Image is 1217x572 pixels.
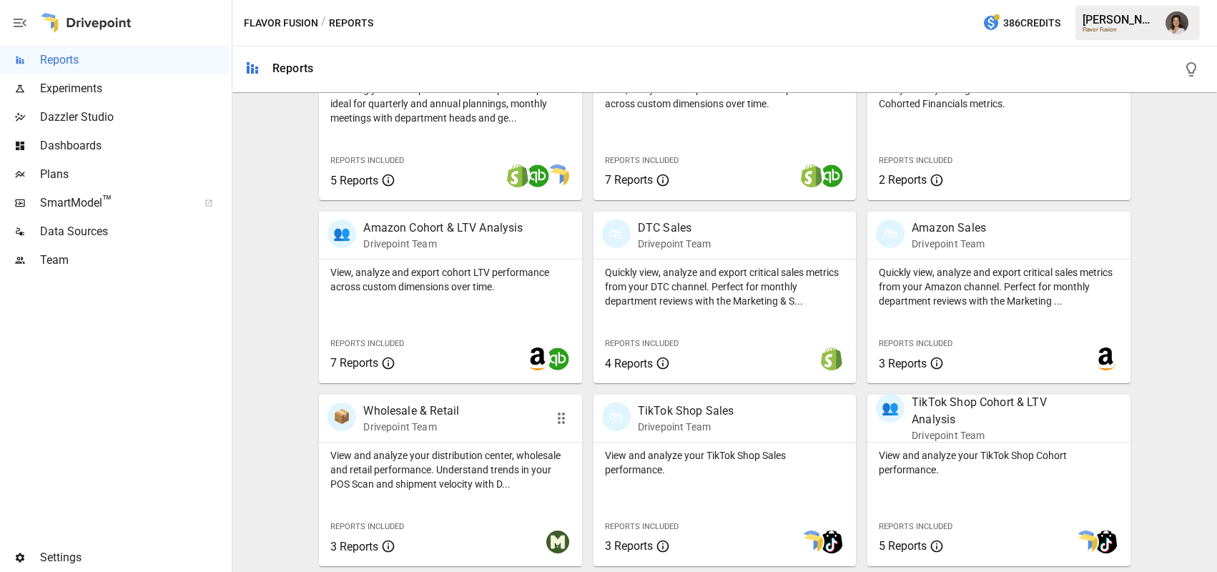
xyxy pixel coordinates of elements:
p: View and analyze your TikTok Shop Sales performance. [605,448,844,477]
span: 7 Reports [330,356,378,370]
span: Reports Included [879,522,952,531]
span: 5 Reports [879,539,927,553]
img: amazon [1095,347,1118,370]
span: 2 Reports [879,173,927,187]
div: 🛍 [876,220,905,248]
span: 3 Reports [879,357,927,370]
span: Reports Included [879,339,952,348]
img: quickbooks [820,164,843,187]
div: 📦 [327,403,356,431]
p: TikTok Shop Sales [638,403,734,420]
span: Reports Included [605,339,679,348]
p: View, analyze and export cohort LTV performance across custom dimensions over time. [330,265,570,294]
div: Reports [272,61,313,75]
img: shopify [800,164,823,187]
span: 386 Credits [1003,14,1060,32]
img: amazon [526,347,549,370]
img: tiktok [820,531,843,553]
p: Drivepoint Team [638,420,734,434]
span: Reports Included [330,522,404,531]
img: smart model [546,164,569,187]
span: Dazzler Studio [40,109,229,126]
img: Franziska Ibscher [1166,11,1188,34]
span: Dashboards [40,137,229,154]
p: Drivepoint Team [363,237,523,251]
button: Franziska Ibscher [1157,3,1197,43]
span: 3 Reports [330,540,378,553]
p: Easily identify strengths and weaknesses for P&L and Cohorted Financials metrics. [879,82,1118,111]
div: Flavor Fusion [1083,26,1157,33]
button: Flavor Fusion [244,14,318,32]
p: Showing your firm's performance compared to plans is ideal for quarterly and annual plannings, mo... [330,82,570,125]
span: Experiments [40,80,229,97]
span: Reports [40,51,229,69]
div: [PERSON_NAME] [1083,13,1157,26]
span: ™ [102,192,112,210]
p: View and analyze your TikTok Shop Cohort performance. [879,448,1118,477]
p: Drivepoint Team [912,428,1080,443]
span: Reports Included [330,339,404,348]
img: shopify [506,164,529,187]
img: shopify [820,347,843,370]
p: Amazon Cohort & LTV Analysis [363,220,523,237]
span: 5 Reports [330,174,378,187]
span: 4 Reports [605,357,653,370]
p: Wholesale & Retail [363,403,459,420]
span: Plans [40,166,229,183]
div: 🛍 [602,220,631,248]
button: 386Credits [977,10,1066,36]
span: Team [40,252,229,269]
span: 7 Reports [605,173,653,187]
div: 🛍 [602,403,631,431]
img: quickbooks [546,347,569,370]
img: quickbooks [526,164,549,187]
p: Drivepoint Team [912,237,986,251]
div: 👥 [876,394,905,423]
p: Amazon Sales [912,220,986,237]
img: smart model [800,531,823,553]
img: muffindata [546,531,569,553]
span: Reports Included [330,156,404,165]
span: 3 Reports [605,539,653,553]
p: Quickly view, analyze and export critical sales metrics from your Amazon channel. Perfect for mon... [879,265,1118,308]
img: smart model [1075,531,1098,553]
span: Data Sources [40,223,229,240]
p: Drivepoint Team [638,237,711,251]
span: Reports Included [605,156,679,165]
div: 👥 [327,220,356,248]
img: tiktok [1095,531,1118,553]
p: TikTok Shop Cohort & LTV Analysis [912,394,1080,428]
span: Settings [40,549,229,566]
div: / [321,14,326,32]
span: Reports Included [879,156,952,165]
p: View, analyze and export cohort and LTV performance across custom dimensions over time. [605,82,844,111]
span: Reports Included [605,522,679,531]
p: DTC Sales [638,220,711,237]
p: Drivepoint Team [363,420,459,434]
span: SmartModel [40,194,189,212]
p: Quickly view, analyze and export critical sales metrics from your DTC channel. Perfect for monthl... [605,265,844,308]
p: View and analyze your distribution center, wholesale and retail performance. Understand trends in... [330,448,570,491]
